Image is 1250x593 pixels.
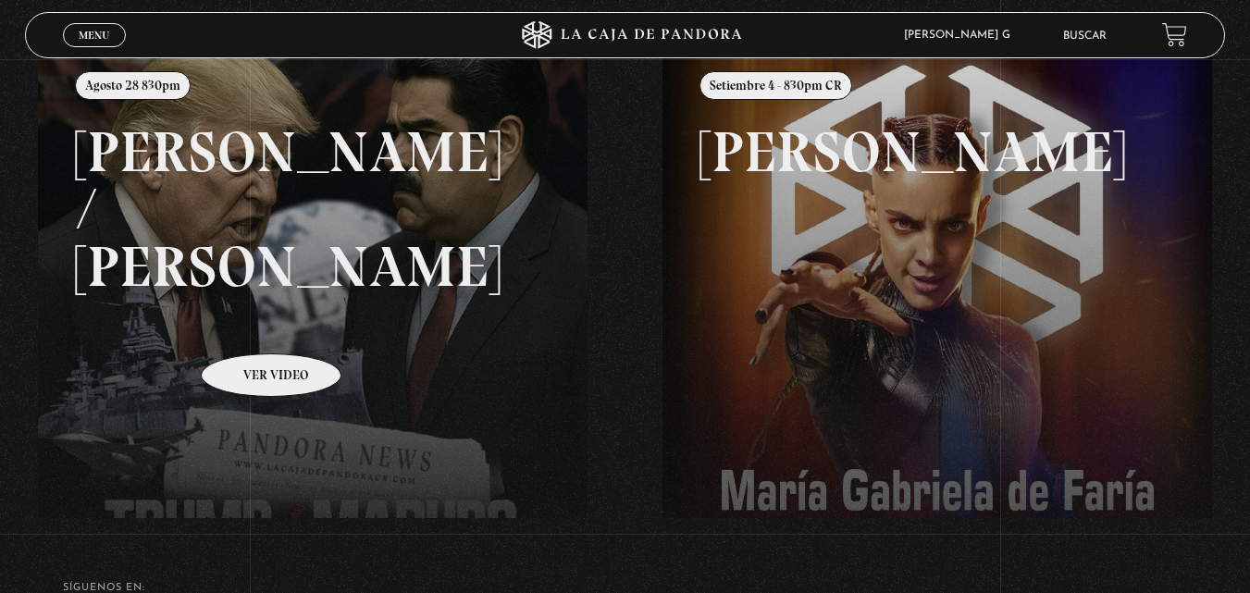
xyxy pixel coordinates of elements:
[63,583,1188,593] h4: SÍguenos en:
[895,30,1029,41] span: [PERSON_NAME] g
[72,45,116,58] span: Cerrar
[1063,31,1107,42] a: Buscar
[79,30,109,41] span: Menu
[1162,22,1187,47] a: View your shopping cart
